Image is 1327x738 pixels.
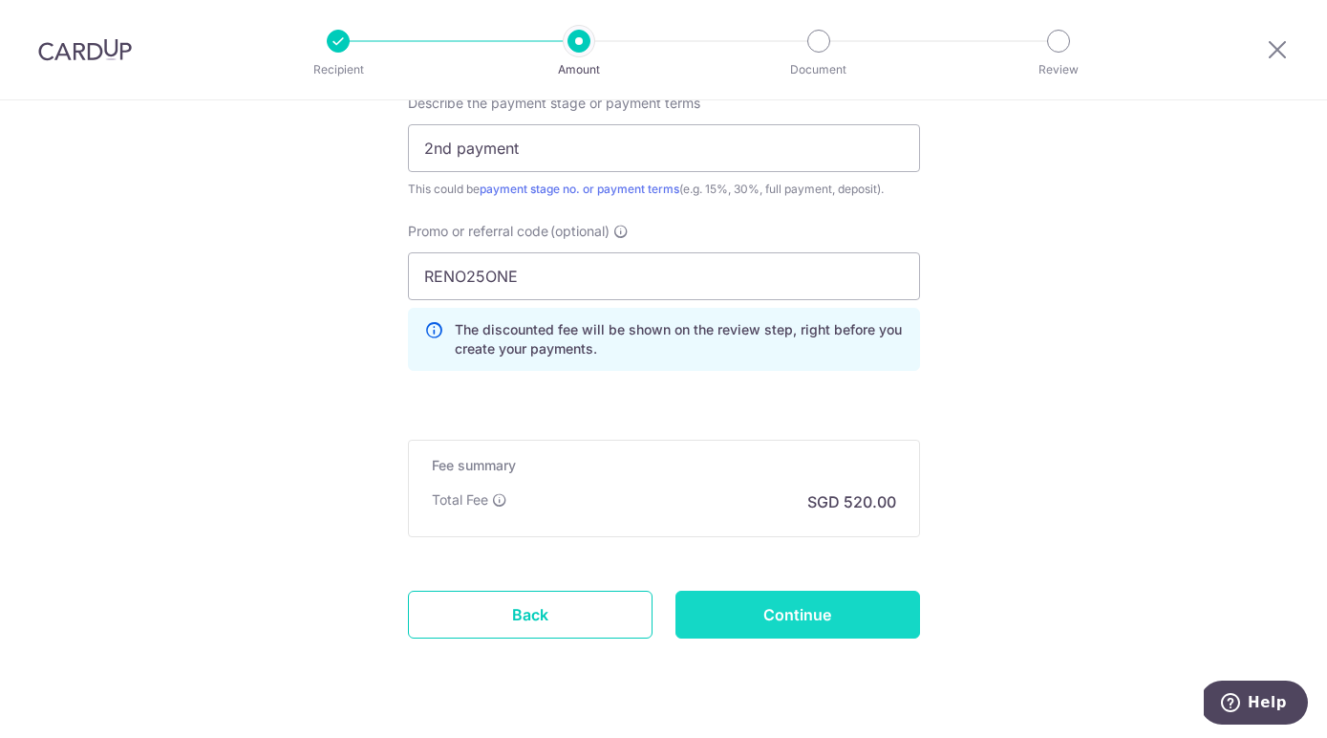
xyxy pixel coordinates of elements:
[807,490,896,513] p: SGD 520.00
[408,222,548,241] span: Promo or referral code
[550,222,610,241] span: (optional)
[455,320,904,358] p: The discounted fee will be shown on the review step, right before you create your payments.
[1204,681,1308,728] iframe: Opens a widget where you can find more information
[408,591,653,639] a: Back
[988,60,1129,79] p: Review
[38,38,132,61] img: CardUp
[675,591,920,639] input: Continue
[508,60,650,79] p: Amount
[480,182,679,196] a: payment stage no. or payment terms
[432,490,488,510] p: Total Fee
[432,456,896,475] h5: Fee summary
[748,60,889,79] p: Document
[268,60,409,79] p: Recipient
[408,180,920,199] div: This could be (e.g. 15%, 30%, full payment, deposit).
[408,94,700,113] span: Describe the payment stage or payment terms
